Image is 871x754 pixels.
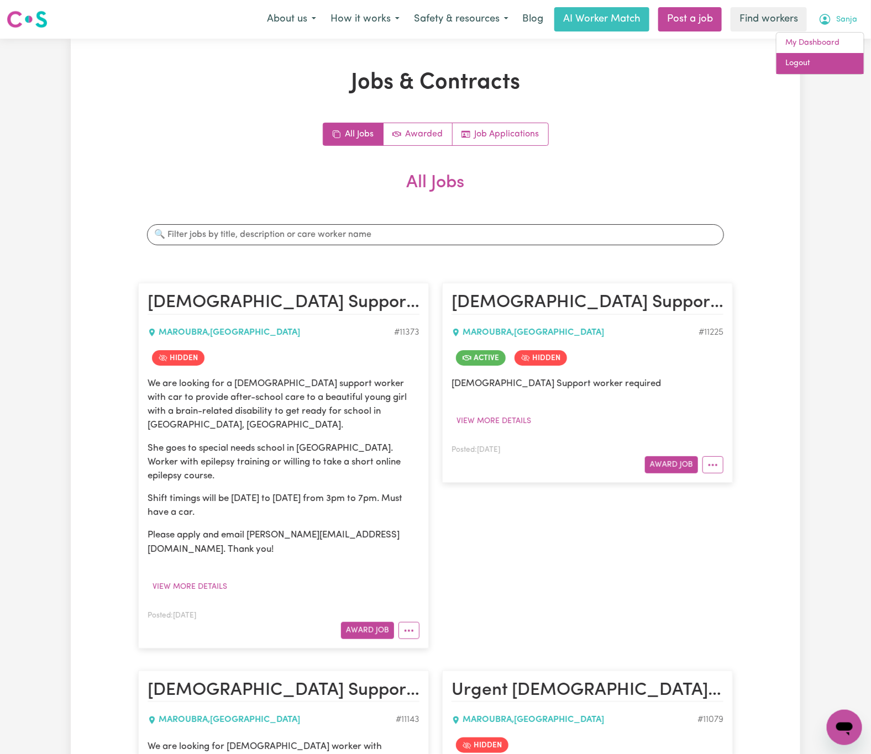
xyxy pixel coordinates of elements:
[554,7,649,31] a: AI Worker Match
[776,32,864,75] div: My Account
[148,713,396,726] div: MAROUBRA , [GEOGRAPHIC_DATA]
[702,456,723,473] button: More options
[341,622,394,639] button: Award Job
[407,8,516,31] button: Safety & resources
[776,53,864,74] a: Logout
[452,413,536,430] button: View more details
[836,14,857,26] span: Sanja
[148,680,419,702] h2: Female Support Worker Needed For Overnight Shifts From 12/09 to 22/09 - MAROUBRA, New South Wales
[776,33,864,54] a: My Dashboard
[456,350,506,366] span: Job is active
[396,713,419,726] div: Job ID #11143
[384,123,453,145] a: Active jobs
[398,622,419,639] button: More options
[697,713,723,726] div: Job ID #11079
[7,7,48,32] a: Careseekers logo
[148,377,419,433] p: We are looking for a [DEMOGRAPHIC_DATA] support worker with car to provide after-school care to a...
[148,528,419,556] p: Please apply and email [PERSON_NAME][EMAIL_ADDRESS][DOMAIN_NAME]. Thank you!
[138,172,733,211] h2: All Jobs
[148,612,196,619] span: Posted: [DATE]
[452,446,500,454] span: Posted: [DATE]
[452,713,697,726] div: MAROUBRA , [GEOGRAPHIC_DATA]
[148,578,232,595] button: View more details
[452,680,723,702] h2: Urgent Female worker needed Saturday 12/8/2023
[658,7,722,31] a: Post a job
[323,123,384,145] a: All jobs
[7,9,48,29] img: Careseekers logo
[148,441,419,483] p: She goes to special needs school in [GEOGRAPHIC_DATA]. Worker with epilepsy training or willing t...
[827,710,862,745] iframe: Button to launch messaging window
[731,7,807,31] a: Find workers
[260,8,323,31] button: About us
[811,8,864,31] button: My Account
[148,326,394,339] div: MAROUBRA , [GEOGRAPHIC_DATA]
[452,326,699,339] div: MAROUBRA , [GEOGRAPHIC_DATA]
[148,292,419,314] h2: Female Support Worker Needed For Community Access - MAROUBRA, New South Wales
[456,737,508,753] span: Job is hidden
[699,326,723,339] div: Job ID #11225
[394,326,419,339] div: Job ID #11373
[323,8,407,31] button: How it works
[152,350,204,366] span: Job is hidden
[147,224,724,245] input: 🔍 Filter jobs by title, description or care worker name
[138,70,733,96] h1: Jobs & Contracts
[452,292,723,314] h2: Female Support worker required
[516,7,550,31] a: Blog
[452,377,723,391] p: [DEMOGRAPHIC_DATA] Support worker required
[148,492,419,519] p: Shift timings will be [DATE] to [DATE] from 3pm to 7pm. Must have a car.
[645,456,698,473] button: Award Job
[453,123,548,145] a: Job applications
[515,350,567,366] span: Job is hidden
